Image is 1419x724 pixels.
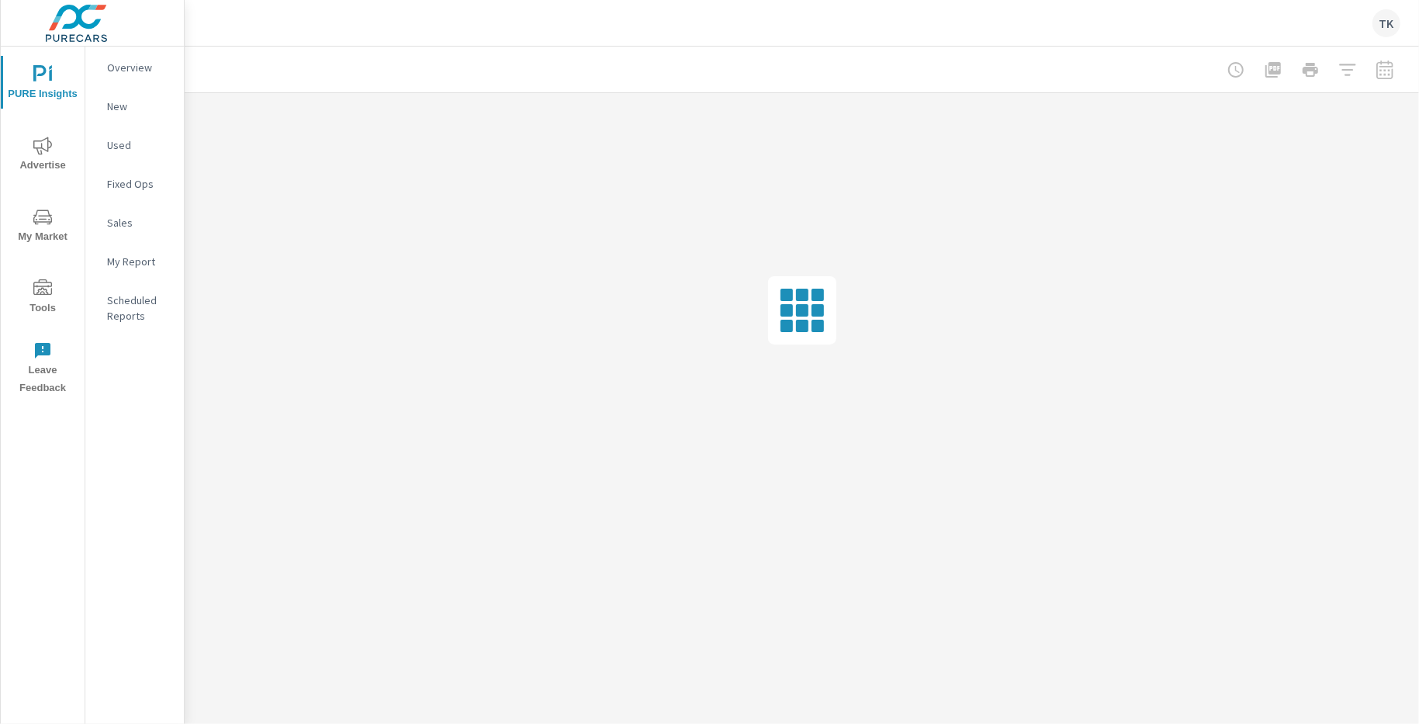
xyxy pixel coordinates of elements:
[107,254,171,269] p: My Report
[85,133,184,157] div: Used
[5,137,80,175] span: Advertise
[5,341,80,397] span: Leave Feedback
[107,99,171,114] p: New
[107,60,171,75] p: Overview
[5,279,80,317] span: Tools
[107,137,171,153] p: Used
[85,211,184,234] div: Sales
[1372,9,1400,37] div: TK
[5,65,80,103] span: PURE Insights
[85,250,184,273] div: My Report
[5,208,80,246] span: My Market
[107,293,171,324] p: Scheduled Reports
[1,47,85,404] div: nav menu
[85,95,184,118] div: New
[85,172,184,196] div: Fixed Ops
[85,289,184,327] div: Scheduled Reports
[85,56,184,79] div: Overview
[107,176,171,192] p: Fixed Ops
[107,215,171,230] p: Sales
